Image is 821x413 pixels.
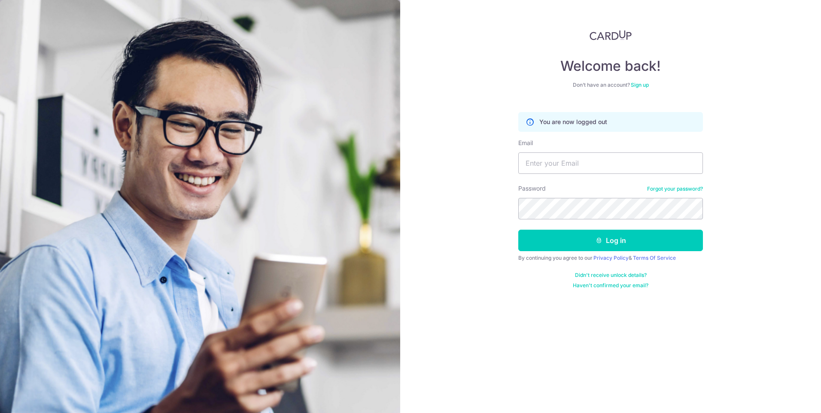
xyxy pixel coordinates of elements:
img: CardUp Logo [590,30,632,40]
a: Sign up [631,82,649,88]
label: Email [518,139,533,147]
a: Terms Of Service [633,255,676,261]
button: Log in [518,230,703,251]
h4: Welcome back! [518,58,703,75]
label: Password [518,184,546,193]
a: Privacy Policy [593,255,629,261]
input: Enter your Email [518,152,703,174]
a: Haven't confirmed your email? [573,282,648,289]
a: Forgot your password? [647,185,703,192]
div: Don’t have an account? [518,82,703,88]
a: Didn't receive unlock details? [575,272,647,279]
p: You are now logged out [539,118,607,126]
div: By continuing you agree to our & [518,255,703,261]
